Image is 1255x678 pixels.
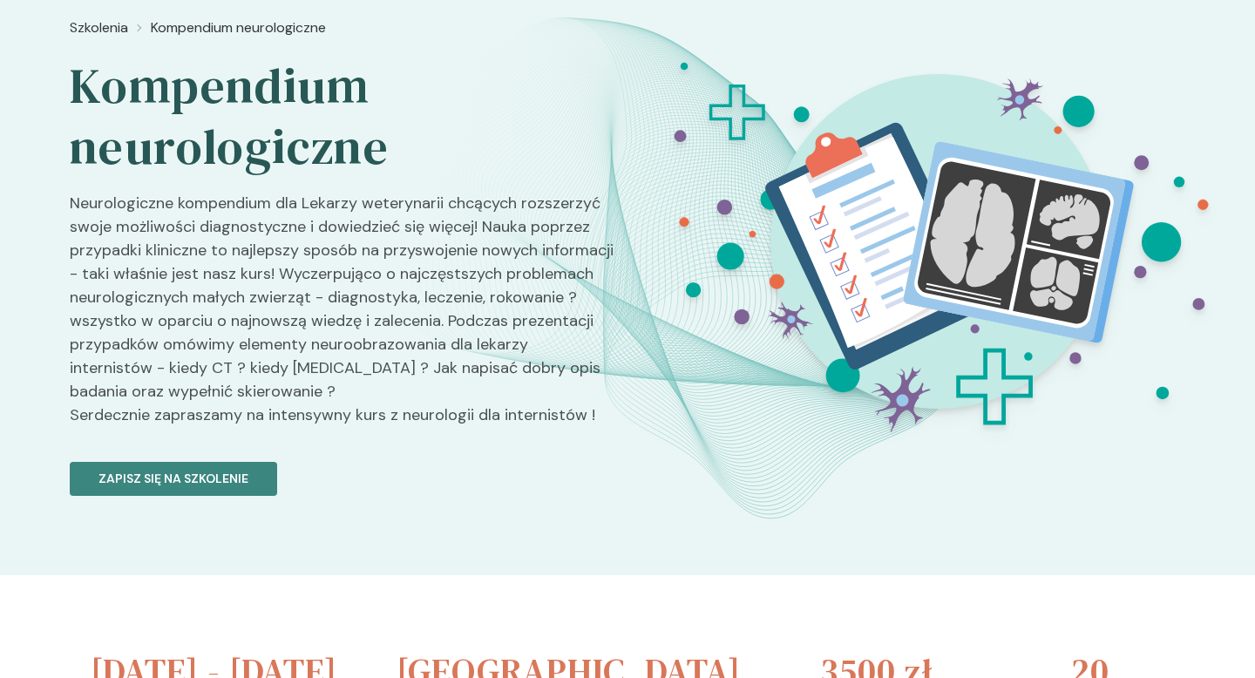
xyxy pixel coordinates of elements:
[70,17,128,38] a: Szkolenia
[98,470,248,488] p: Zapisz się na szkolenie
[70,56,614,178] h2: Kompendium neurologiczne
[70,192,614,441] p: Neurologiczne kompendium dla Lekarzy weterynarii chcących rozszerzyć swoje możliwości diagnostycz...
[70,441,614,496] a: Zapisz się na szkolenie
[151,17,326,38] a: Kompendium neurologiczne
[626,10,1245,475] img: Z2B81JbqstJ98kzt_Neuroo_BT.svg
[70,462,277,496] button: Zapisz się na szkolenie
